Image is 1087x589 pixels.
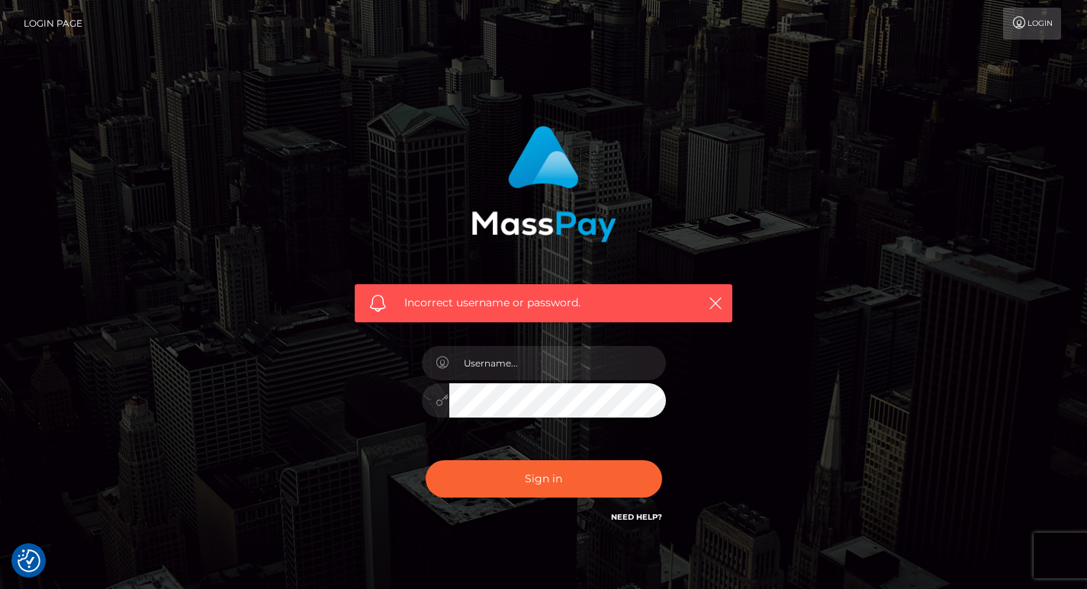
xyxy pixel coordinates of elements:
[611,512,662,522] a: Need Help?
[24,8,82,40] a: Login Page
[18,549,40,572] img: Revisit consent button
[471,126,616,242] img: MassPay Login
[18,549,40,572] button: Consent Preferences
[1003,8,1061,40] a: Login
[449,346,666,380] input: Username...
[404,295,683,311] span: Incorrect username or password.
[426,460,662,498] button: Sign in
